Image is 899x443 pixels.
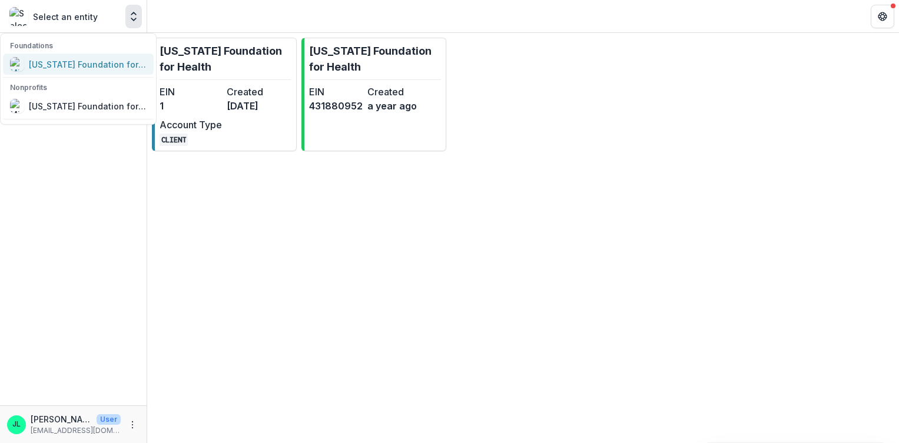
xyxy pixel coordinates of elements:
dt: Created [367,85,421,99]
dt: EIN [160,85,222,99]
dd: a year ago [367,99,421,113]
dd: 1 [160,99,222,113]
dd: [DATE] [227,99,289,113]
dt: Created [227,85,289,99]
dt: Account Type [160,118,222,132]
p: [EMAIL_ADDRESS][DOMAIN_NAME] [31,425,121,436]
button: More [125,418,140,432]
a: [US_STATE] Foundation for HealthEIN1Created[DATE]Account TypeCLIENT [152,38,297,151]
button: Open entity switcher [125,5,142,28]
p: [US_STATE] Foundation for Health [309,43,441,75]
dd: 431880952 [309,99,363,113]
p: User [97,414,121,425]
p: Select an entity [33,11,98,23]
p: [US_STATE] Foundation for Health [160,43,291,75]
code: CLIENT [160,134,188,146]
div: Jessi LaRose [12,421,21,428]
a: [US_STATE] Foundation for HealthEIN431880952Createda year ago [301,38,446,151]
p: [PERSON_NAME] [31,413,92,425]
button: Get Help [871,5,894,28]
dt: EIN [309,85,363,99]
img: Select an entity [9,7,28,26]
